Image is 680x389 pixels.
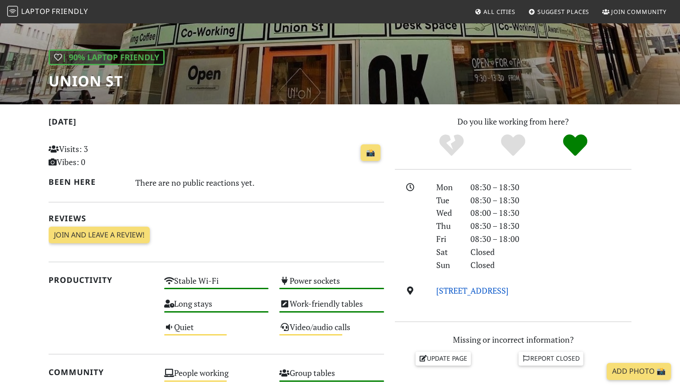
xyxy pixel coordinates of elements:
[519,352,583,365] a: Report closed
[159,320,274,343] div: Quiet
[465,246,637,259] div: Closed
[611,8,667,16] span: Join Community
[135,175,385,190] div: There are no public reactions yet.
[465,233,637,246] div: 08:30 – 18:00
[465,259,637,272] div: Closed
[431,233,465,246] div: Fri
[537,8,590,16] span: Suggest Places
[159,273,274,296] div: Stable Wi-Fi
[465,219,637,233] div: 08:30 – 18:30
[361,144,380,161] a: 📸
[607,363,671,380] a: Add Photo 📸
[421,133,483,158] div: No
[465,194,637,207] div: 08:30 – 18:30
[431,206,465,219] div: Wed
[49,227,150,244] a: Join and leave a review!
[49,143,153,169] p: Visits: 3 Vibes: 0
[49,49,165,65] div: | 90% Laptop Friendly
[544,133,606,158] div: Definitely!
[395,115,631,128] p: Do you like working from here?
[482,133,544,158] div: Yes
[52,6,88,16] span: Friendly
[274,273,389,296] div: Power sockets
[431,219,465,233] div: Thu
[274,296,389,319] div: Work-friendly tables
[274,320,389,343] div: Video/audio calls
[395,333,631,346] p: Missing or incorrect information?
[49,214,384,223] h2: Reviews
[431,259,465,272] div: Sun
[431,181,465,194] div: Mon
[525,4,593,20] a: Suggest Places
[49,72,165,89] h1: Union St
[7,6,18,17] img: LaptopFriendly
[49,275,153,285] h2: Productivity
[49,117,384,130] h2: [DATE]
[431,194,465,207] div: Tue
[431,246,465,259] div: Sat
[416,352,471,365] a: Update page
[599,4,670,20] a: Join Community
[483,8,515,16] span: All Cities
[49,177,125,187] h2: Been here
[436,285,509,296] a: [STREET_ADDRESS]
[49,367,153,377] h2: Community
[159,296,274,319] div: Long stays
[465,206,637,219] div: 08:00 – 18:30
[21,6,50,16] span: Laptop
[274,366,389,389] div: Group tables
[471,4,519,20] a: All Cities
[7,4,88,20] a: LaptopFriendly LaptopFriendly
[465,181,637,194] div: 08:30 – 18:30
[159,366,274,389] div: People working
